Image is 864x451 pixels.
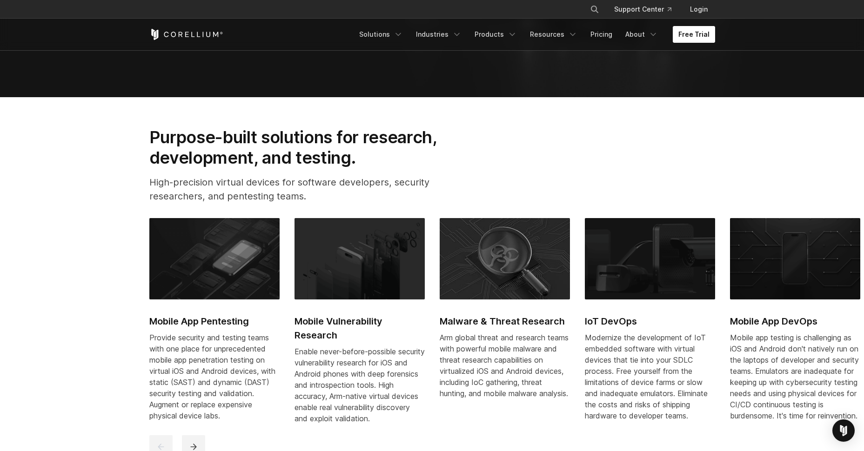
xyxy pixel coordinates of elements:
img: Mobile App Pentesting [149,218,280,299]
img: Mobile Vulnerability Research [295,218,425,299]
button: Search [586,1,603,18]
div: Enable never-before-possible security vulnerability research for iOS and Android phones with deep... [295,346,425,424]
h2: Mobile App Pentesting [149,314,280,328]
img: Mobile App DevOps [730,218,860,299]
div: Mobile app testing is challenging as iOS and Android don't natively run on the laptops of develop... [730,332,860,421]
a: Login [683,1,715,18]
a: About [620,26,663,43]
a: Malware & Threat Research Malware & Threat Research Arm global threat and research teams with pow... [440,218,570,410]
a: Solutions [354,26,409,43]
a: IoT DevOps IoT DevOps Modernize the development of IoT embedded software with virtual devices tha... [585,218,715,432]
h2: Mobile Vulnerability Research [295,314,425,342]
a: Products [469,26,522,43]
a: Pricing [585,26,618,43]
h2: Malware & Threat Research [440,314,570,328]
h2: Mobile App DevOps [730,314,860,328]
a: Industries [410,26,467,43]
p: High-precision virtual devices for software developers, security researchers, and pentesting teams. [149,175,467,203]
div: Navigation Menu [579,1,715,18]
div: Navigation Menu [354,26,715,43]
a: Corellium Home [149,29,223,40]
a: Resources [524,26,583,43]
a: Mobile Vulnerability Research Mobile Vulnerability Research Enable never-before-possible security... [295,218,425,435]
a: Mobile App Pentesting Mobile App Pentesting Provide security and testing teams with one place for... [149,218,280,432]
h2: Purpose-built solutions for research, development, and testing. [149,127,467,168]
div: Modernize the development of IoT embedded software with virtual devices that tie into your SDLC p... [585,332,715,421]
div: Arm global threat and research teams with powerful mobile malware and threat research capabilitie... [440,332,570,399]
div: Provide security and testing teams with one place for unprecedented mobile app penetration testin... [149,332,280,421]
img: IoT DevOps [585,218,715,299]
a: Free Trial [673,26,715,43]
img: Malware & Threat Research [440,218,570,299]
div: Open Intercom Messenger [832,419,855,442]
h2: IoT DevOps [585,314,715,328]
a: Support Center [607,1,679,18]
